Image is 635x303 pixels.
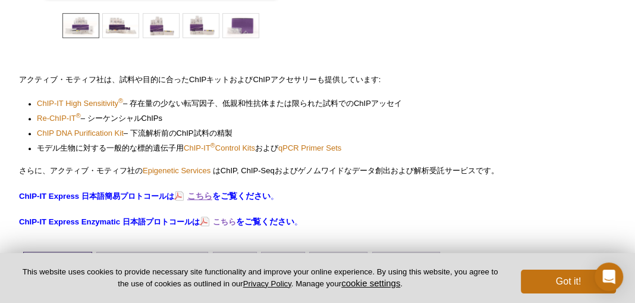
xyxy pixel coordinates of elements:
strong: ChIP-IT Express 日本語簡易プロトコールは [19,192,174,201]
span: をご覧ください [212,191,271,201]
span: をご覧ください [236,217,294,226]
span: モデル生物に対する一般的な標的遺伝子用 [37,143,184,152]
span: – 存在量の少ない転写因子、低親和性抗体または限られた試料での アッセイ [118,99,402,108]
button: cookie settings [341,278,400,288]
a: こちら [174,190,212,202]
sup: ® [76,112,81,119]
span: Re-ChIP-IT [37,114,81,123]
a: ChIP DNA Purification Kit [37,127,124,139]
span: ChIP-IT High Sensitivity [37,99,118,108]
span: – 下流解析前の 試料の精製 [124,129,232,138]
a: 概要 [262,252,304,276]
sup: ® [118,97,123,104]
span: – シーケンシャル [81,114,162,123]
a: Publications [373,252,440,276]
span: およびゲノムワイドなデータ創出および解析受託サービスです。 [275,166,499,175]
a: 詳細 [213,252,256,276]
a: Epigenetic Services [143,166,210,175]
span: qPCR Primer Sets [278,143,341,152]
div: Open Intercom Messenger [595,263,623,291]
a: qPCR Primer Sets [278,142,341,154]
button: Got it! [521,270,616,293]
span: ChIP-IT Control Kits [184,143,255,152]
sup: ® [210,142,215,149]
a: プロトコルおよび資料 (9) [97,252,208,276]
span: 。 [271,191,279,201]
a: ChIP-IT High Sensitivity [37,98,118,110]
a: Re-ChIP-IT® [37,113,81,124]
p: This website uses cookies to provide necessary site functionality and improve your online experie... [19,267,501,289]
span: ChIP [354,99,371,108]
span: ChIP [189,75,206,84]
strong: こちら [187,191,212,201]
span: ChIP [177,129,194,138]
strong: ChIP-IT Express Enzymatic 日本語プロトコールは [19,217,200,226]
span: 。 [294,217,303,226]
a: こちら [200,216,236,227]
a: Contents [310,252,367,276]
span: は [213,166,221,175]
a: Products (6) [24,252,91,276]
strong: こちら [213,217,236,226]
a: ® [118,98,123,110]
span: さらに、アクティブ・モティフ社の [19,166,143,175]
span: アクティブ・モティフ社は、試料や目的に合った キットおよび アクセサリーも提供しています: [19,75,381,84]
a: Privacy Policy [243,279,291,288]
span: ChIP [253,75,270,84]
span: および [255,143,278,152]
span: ChIPs [142,114,162,123]
span: ChIP DNA Purification Kit [37,129,124,138]
span: ChIP, ChIP-Seq [221,166,275,175]
a: ChIP-IT®Control Kits [184,142,255,154]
